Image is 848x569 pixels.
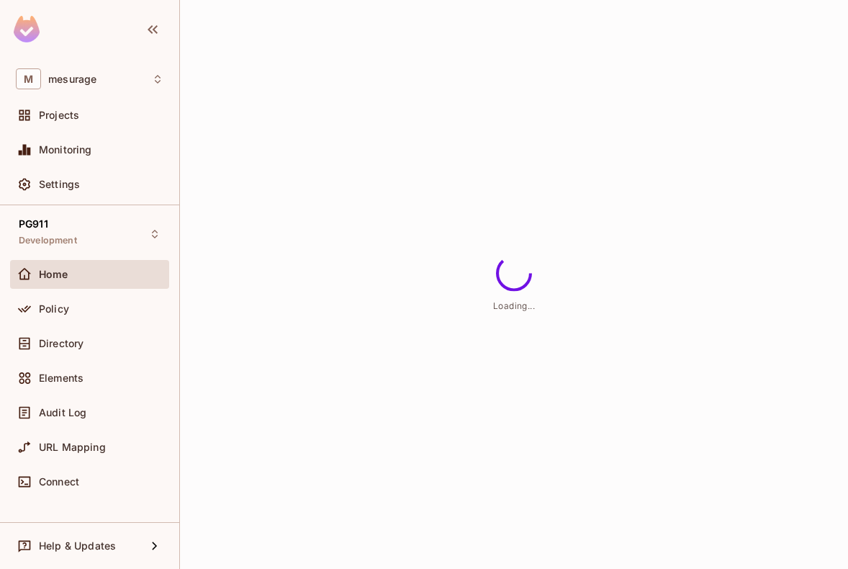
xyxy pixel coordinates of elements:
[14,16,40,42] img: SReyMgAAAABJRU5ErkJggg==
[19,235,77,246] span: Development
[19,218,48,230] span: PG911
[39,540,116,552] span: Help & Updates
[493,300,535,311] span: Loading...
[39,303,69,315] span: Policy
[16,68,41,89] span: M
[39,476,79,488] span: Connect
[48,73,96,85] span: Workspace: mesurage
[39,269,68,280] span: Home
[39,442,106,453] span: URL Mapping
[39,407,86,418] span: Audit Log
[39,179,80,190] span: Settings
[39,372,84,384] span: Elements
[39,338,84,349] span: Directory
[39,109,79,121] span: Projects
[39,144,92,156] span: Monitoring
